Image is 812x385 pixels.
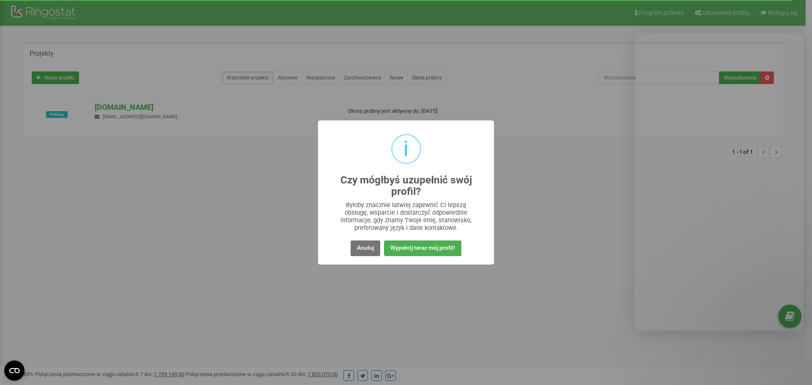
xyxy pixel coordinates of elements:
[4,360,25,381] button: Open CMP widget
[335,175,477,197] h2: Czy mógłbyś uzupełnić swój profil?
[384,240,461,256] button: Wypełnij teraz mój profil!
[783,337,804,358] iframe: Intercom live chat
[634,33,804,330] iframe: Intercom live chat
[351,240,380,256] button: Anuluj
[403,135,409,163] div: i
[335,201,477,232] div: Byłoby znacznie łatwiej zapewnić Ci lepszą obsługę, wsparcie i dostarczyć odpowiednie informacje,...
